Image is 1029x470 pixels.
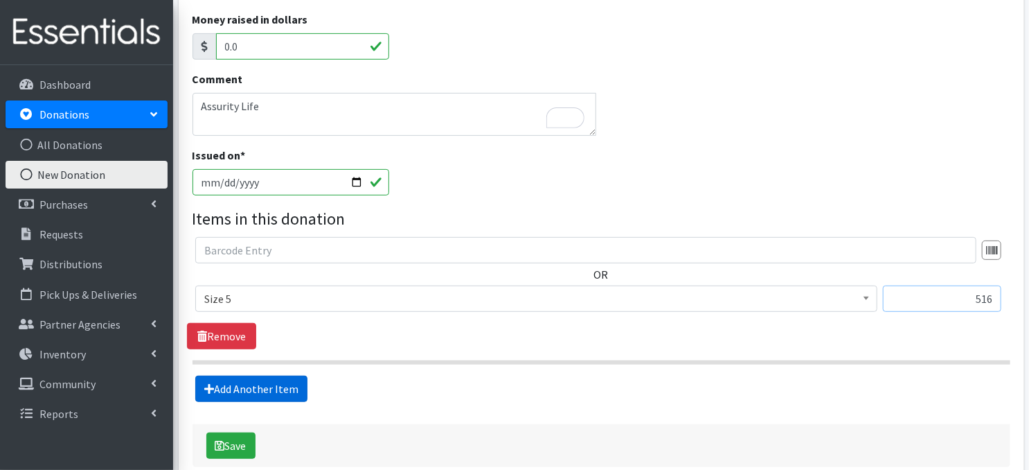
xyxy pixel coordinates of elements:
a: Remove [187,323,256,349]
a: Purchases [6,191,168,218]
p: Requests [39,227,83,241]
a: Distributions [6,250,168,278]
label: OR [594,266,609,283]
p: Distributions [39,257,102,271]
a: New Donation [6,161,168,189]
input: Quantity [883,286,1001,312]
span: Size 5 [204,289,868,308]
label: Money raised in dollars [193,11,308,28]
a: Dashboard [6,71,168,98]
a: Partner Agencies [6,311,168,338]
a: Donations [6,101,168,128]
p: Community [39,377,96,391]
input: Barcode Entry [195,237,976,263]
a: Reports [6,400,168,428]
p: Partner Agencies [39,317,120,331]
p: Inventory [39,347,86,361]
a: Pick Ups & Deliveries [6,281,168,308]
p: Purchases [39,198,88,211]
p: Dashboard [39,78,91,92]
abbr: required [241,148,246,162]
a: Add Another Item [195,376,307,402]
p: Reports [39,407,78,421]
textarea: To enrich screen reader interactions, please activate Accessibility in Grammarly extension settings [193,93,596,136]
span: Size 5 [195,286,877,312]
a: Inventory [6,340,168,368]
a: Requests [6,220,168,248]
a: All Donations [6,131,168,159]
p: Pick Ups & Deliveries [39,288,137,302]
label: Comment [193,71,243,87]
p: Donations [39,107,89,121]
button: Save [206,433,256,459]
legend: Items in this donation [193,207,1010,232]
a: Community [6,370,168,398]
label: Issued on [193,147,246,164]
img: HumanEssentials [6,9,168,55]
